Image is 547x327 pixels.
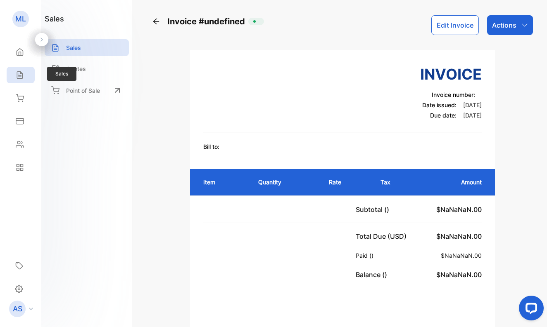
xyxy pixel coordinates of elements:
iframe: LiveChat chat widget [512,292,547,327]
span: $NaNaNaN.00 [441,252,482,259]
p: Quotes [66,64,86,73]
p: Actions [492,20,516,30]
a: Sales [45,39,129,56]
p: AS [13,303,22,314]
span: $NaNaNaN.00 [436,271,482,279]
button: Actions [487,15,533,35]
p: Bill to: [203,142,219,151]
p: Quantity [258,178,312,186]
span: $NaNaNaN.00 [436,205,482,214]
p: Total Due (USD) [356,231,410,241]
p: Balance () [356,270,390,280]
p: Amount [428,178,482,186]
p: Item [203,178,242,186]
h1: sales [45,13,64,24]
p: Tax [381,178,411,186]
p: Sales [66,43,81,52]
p: Point of Sale [66,86,100,95]
span: Date issued: [422,101,457,108]
span: [DATE] [463,112,482,119]
button: Edit Invoice [431,15,479,35]
a: Quotes [45,60,129,77]
h3: Invoice [420,63,482,85]
p: ML [15,14,26,24]
span: Due date: [430,112,457,119]
span: Sales [47,67,76,81]
p: Rate [329,178,364,186]
a: Point of Sale [45,81,129,99]
span: $NaNaNaN.00 [436,232,482,240]
span: Invoice #undefined [167,15,248,28]
p: Paid () [356,251,377,260]
span: Invoice number: [432,91,475,98]
p: Subtotal () [356,205,392,214]
span: [DATE] [463,101,482,108]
